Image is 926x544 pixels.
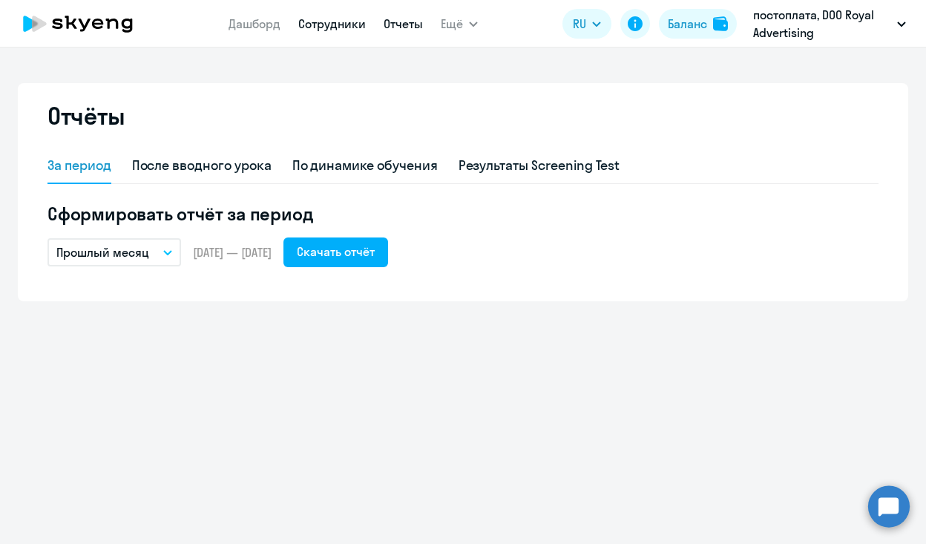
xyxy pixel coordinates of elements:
div: По динамике обучения [292,156,438,175]
span: RU [573,15,586,33]
span: [DATE] — [DATE] [193,244,272,260]
p: постоплата, DOO Royal Advertising [753,6,891,42]
p: Прошлый месяц [56,243,149,261]
div: Баланс [668,15,707,33]
div: После вводного урока [132,156,272,175]
button: RU [562,9,611,39]
div: Скачать отчёт [297,243,375,260]
img: balance [713,16,728,31]
h2: Отчёты [47,101,125,131]
div: За период [47,156,111,175]
button: Скачать отчёт [283,237,388,267]
button: Ещё [441,9,478,39]
a: Сотрудники [298,16,366,31]
span: Ещё [441,15,463,33]
h5: Сформировать отчёт за период [47,202,879,226]
button: Прошлый месяц [47,238,181,266]
div: Результаты Screening Test [459,156,620,175]
a: Отчеты [384,16,423,31]
button: Балансbalance [659,9,737,39]
button: постоплата, DOO Royal Advertising [746,6,913,42]
a: Дашборд [229,16,280,31]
